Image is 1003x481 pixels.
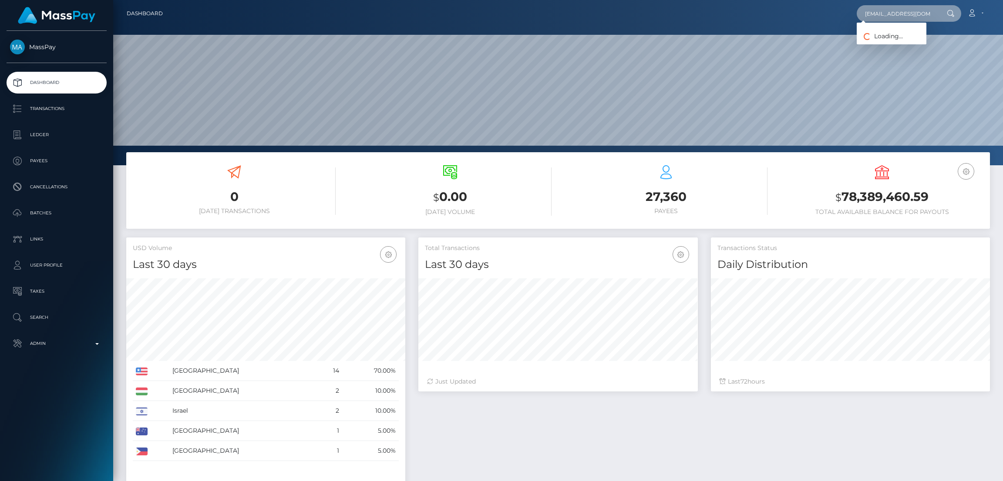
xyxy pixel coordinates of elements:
a: Dashboard [127,4,163,23]
td: Israel [169,401,317,421]
td: 1 [317,421,342,441]
small: $ [433,191,439,204]
h4: Last 30 days [425,257,691,272]
p: Transactions [10,102,103,115]
p: Payees [10,154,103,167]
p: Admin [10,337,103,350]
input: Search... [857,5,939,22]
span: 72 [740,377,747,385]
a: User Profile [7,254,107,276]
img: PH.png [136,448,148,455]
h5: Total Transactions [425,244,691,253]
p: Cancellations [10,180,103,194]
td: 1 [317,441,342,461]
a: Payees [7,150,107,172]
h3: 27,360 [565,188,767,205]
td: 5.00% [342,441,399,461]
td: 5.00% [342,421,399,441]
h3: 0 [133,188,336,205]
img: MassPay [10,40,25,54]
a: Batches [7,202,107,224]
p: Links [10,233,103,246]
a: Admin [7,333,107,354]
div: Last hours [720,377,981,386]
h6: [DATE] Volume [349,208,552,216]
a: Search [7,307,107,328]
img: AU.png [136,428,148,435]
div: Just Updated [427,377,689,386]
p: Dashboard [10,76,103,89]
p: Search [10,311,103,324]
img: MassPay Logo [18,7,95,24]
td: 10.00% [342,381,399,401]
td: 2 [317,401,342,421]
h4: Daily Distribution [717,257,983,272]
td: [GEOGRAPHIC_DATA] [169,421,317,441]
a: Taxes [7,281,107,302]
h6: Total Available Balance for Payouts [781,208,983,216]
h6: [DATE] Transactions [133,207,336,215]
h5: Transactions Status [717,244,983,253]
span: Loading... [857,32,903,40]
a: Dashboard [7,72,107,94]
td: 70.00% [342,361,399,381]
a: Transactions [7,98,107,120]
p: Taxes [10,285,103,298]
h4: Last 30 days [133,257,399,272]
p: Ledger [10,128,103,141]
img: IL.png [136,408,148,415]
h5: USD Volume [133,244,399,253]
img: HU.png [136,387,148,395]
td: 10.00% [342,401,399,421]
a: Links [7,228,107,250]
td: [GEOGRAPHIC_DATA] [169,381,317,401]
td: [GEOGRAPHIC_DATA] [169,441,317,461]
p: User Profile [10,259,103,272]
h3: 78,389,460.59 [781,188,983,206]
img: US.png [136,367,148,375]
small: $ [835,191,841,204]
td: 2 [317,381,342,401]
h6: Payees [565,207,767,215]
h3: 0.00 [349,188,552,206]
td: 14 [317,361,342,381]
a: Ledger [7,124,107,146]
p: Batches [10,207,103,220]
a: Cancellations [7,176,107,198]
td: [GEOGRAPHIC_DATA] [169,361,317,381]
span: MassPay [7,43,107,51]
